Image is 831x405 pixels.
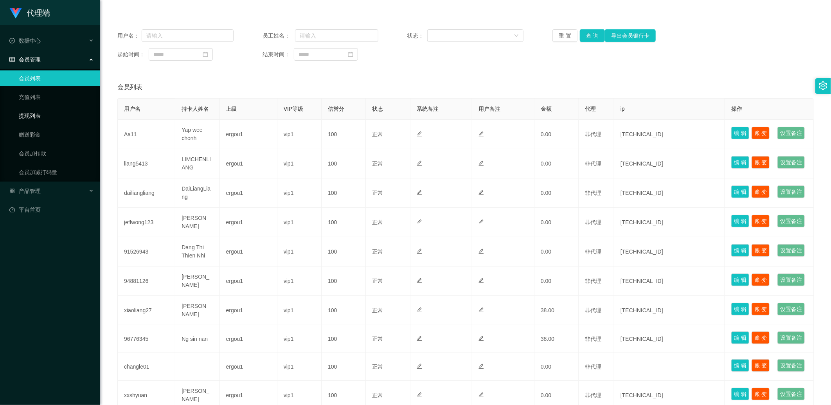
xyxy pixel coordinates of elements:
td: Aa11 [118,120,175,149]
span: 正常 [372,364,383,370]
button: 设置备注 [777,156,805,169]
span: 系统备注 [417,106,439,112]
img: logo.9652507e.png [9,8,22,19]
td: [TECHNICAL_ID] [614,325,725,353]
i: 图标: edit [478,336,484,341]
td: 0.00 [534,266,579,296]
td: [PERSON_NAME] [175,208,219,237]
td: ergou1 [220,149,277,178]
button: 账 变 [752,156,770,169]
td: 100 [322,266,366,296]
td: 100 [322,237,366,266]
td: [PERSON_NAME] [175,266,219,296]
span: VIP等级 [284,106,304,112]
span: 正常 [372,190,383,196]
span: 非代理 [585,307,601,313]
a: 提现列表 [19,108,94,124]
i: 图标: edit [417,190,422,195]
span: 正常 [372,392,383,398]
button: 编 辑 [731,359,749,372]
span: 正常 [372,278,383,284]
td: 100 [322,178,366,208]
input: 请输入 [295,29,378,42]
button: 账 变 [752,185,770,198]
button: 设置备注 [777,185,805,198]
td: liang5413 [118,149,175,178]
td: ergou1 [220,325,277,353]
span: 起始时间： [117,50,149,59]
td: 0.00 [534,353,579,381]
i: 图标: edit [417,160,422,166]
span: 上级 [226,106,237,112]
span: 正常 [372,248,383,255]
i: 图标: edit [478,248,484,254]
td: vip1 [277,120,322,149]
button: 编 辑 [731,303,749,315]
i: 图标: edit [417,248,422,254]
td: [PERSON_NAME] [175,296,219,325]
h1: 代理端 [27,0,50,25]
button: 账 变 [752,388,770,400]
button: 账 变 [752,303,770,315]
button: 设置备注 [777,303,805,315]
td: 100 [322,149,366,178]
button: 账 变 [752,127,770,139]
i: 图标: calendar [348,52,353,57]
td: ergou1 [220,120,277,149]
i: 图标: edit [417,131,422,137]
span: 金额 [541,106,552,112]
a: 充值列表 [19,89,94,105]
td: DaiLiangLiang [175,178,219,208]
i: 图标: edit [417,336,422,341]
span: 状态： [408,32,427,40]
td: 38.00 [534,296,579,325]
a: 代理端 [9,9,50,16]
td: ergou1 [220,266,277,296]
i: 图标: calendar [203,52,208,57]
span: ip [621,106,625,112]
a: 图标: dashboard平台首页 [9,202,94,218]
td: [TECHNICAL_ID] [614,266,725,296]
i: 图标: edit [478,131,484,137]
td: 0.00 [534,178,579,208]
i: 图标: appstore-o [9,188,15,194]
td: 96776345 [118,325,175,353]
button: 编 辑 [731,388,749,400]
span: 非代理 [585,364,601,370]
span: 状态 [372,106,383,112]
td: 38.00 [534,325,579,353]
i: 图标: edit [478,160,484,166]
td: changle01 [118,353,175,381]
td: 100 [322,296,366,325]
span: 会员列表 [117,83,142,92]
button: 设置备注 [777,244,805,257]
i: 图标: check-circle-o [9,38,15,43]
span: 非代理 [585,190,601,196]
i: 图标: edit [417,392,422,398]
i: 图标: edit [478,364,484,369]
td: [TECHNICAL_ID] [614,178,725,208]
a: 会员列表 [19,70,94,86]
span: 正常 [372,307,383,313]
i: 图标: edit [478,219,484,225]
td: vip1 [277,325,322,353]
button: 账 变 [752,244,770,257]
span: 用户名 [124,106,140,112]
i: 图标: edit [478,307,484,313]
i: 图标: edit [417,307,422,313]
button: 设置备注 [777,331,805,344]
td: 0.00 [534,208,579,237]
span: 操作 [731,106,742,112]
button: 编 辑 [731,274,749,286]
button: 编 辑 [731,244,749,257]
td: [TECHNICAL_ID] [614,120,725,149]
td: xiaoliang27 [118,296,175,325]
i: 图标: edit [417,364,422,369]
td: [TECHNICAL_ID] [614,237,725,266]
button: 设置备注 [777,388,805,400]
span: 代理 [585,106,596,112]
td: 0.00 [534,120,579,149]
button: 重 置 [552,29,577,42]
span: 正常 [372,160,383,167]
td: Yap wee chonh [175,120,219,149]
